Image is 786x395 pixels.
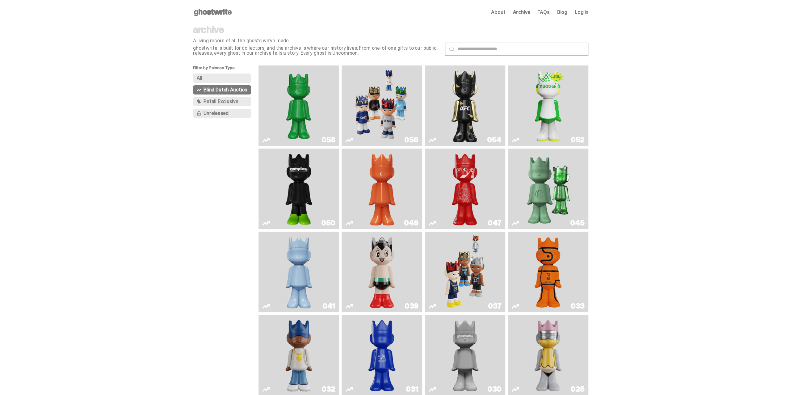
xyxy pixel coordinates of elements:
[193,109,251,118] button: Unreleased
[405,302,418,310] div: 039
[557,10,567,15] a: Blog
[449,68,481,144] img: Ruby
[511,68,585,144] a: Court Victory
[487,385,502,393] div: 030
[571,136,585,144] div: 052
[321,219,335,227] div: 050
[404,219,418,227] div: 049
[522,151,574,227] img: Present
[345,68,418,144] a: Game Face (2025)
[406,385,418,393] div: 031
[204,87,247,92] span: Blind Dutch Auction
[262,317,335,393] a: Swingman
[193,97,251,106] button: Retail Exclusive
[193,65,258,74] p: Filter by Release Type
[513,10,530,15] a: Archive
[491,10,505,15] a: About
[487,136,502,144] div: 054
[345,234,418,310] a: Astro Boy
[570,219,585,227] div: 045
[204,111,228,116] span: Unreleased
[193,38,440,43] p: A living record of all the ghosts we've made.
[488,302,502,310] div: 037
[444,234,486,310] img: Game Face (2024)
[193,85,251,95] button: Blind Dutch Auction
[351,68,412,144] img: Game Face (2025)
[361,317,403,393] img: Latte
[404,136,418,144] div: 056
[193,46,440,56] p: ghostwrite is built for collectors, and the archive is where our history lives. From one-of-one g...
[575,10,588,15] a: Log in
[571,385,585,393] div: 025
[283,234,315,310] img: Schrödinger's ghost: Winter Blue
[193,74,251,83] button: All
[532,68,565,144] img: Court Victory
[428,68,502,144] a: Ruby
[197,76,202,81] span: All
[571,302,585,310] div: 033
[262,68,335,144] a: Schrödinger's ghost: Sunday Green
[322,302,335,310] div: 041
[527,317,570,393] img: No. 2 Pencil
[262,151,335,227] a: Campless
[366,151,398,227] img: Schrödinger's ghost: Orange Vibe
[204,99,238,104] span: Retail Exclusive
[444,317,486,393] img: One
[278,317,320,393] img: Swingman
[262,234,335,310] a: Schrödinger's ghost: Winter Blue
[511,234,585,310] a: Game Ball
[488,219,502,227] div: 047
[537,10,549,15] a: FAQs
[428,317,502,393] a: One
[345,317,418,393] a: Latte
[193,25,440,35] p: archive
[366,234,398,310] img: Astro Boy
[322,385,335,393] div: 032
[449,151,481,227] img: Skip
[511,317,585,393] a: No. 2 Pencil
[268,68,329,144] img: Schrödinger's ghost: Sunday Green
[532,234,565,310] img: Game Ball
[428,151,502,227] a: Skip
[511,151,585,227] a: Present
[428,234,502,310] a: Game Face (2024)
[322,136,335,144] div: 058
[283,151,315,227] img: Campless
[345,151,418,227] a: Schrödinger's ghost: Orange Vibe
